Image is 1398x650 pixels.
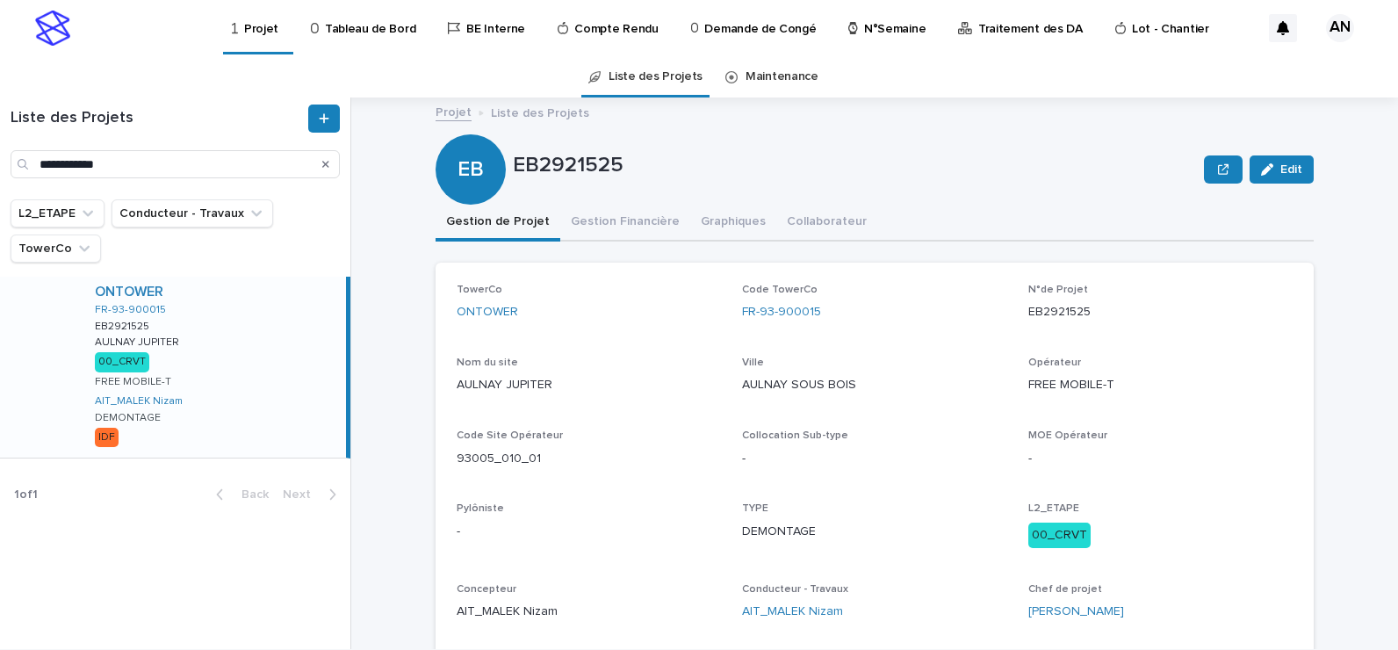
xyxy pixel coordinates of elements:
[1028,603,1124,621] a: [PERSON_NAME]
[95,284,163,300] a: ONTOWER
[1028,430,1107,441] span: MOE Opérateur
[742,523,1006,541] p: DEMONTAGE
[746,56,818,97] a: Maintenance
[95,333,183,349] p: AULNAY JUPITER
[1028,376,1293,394] p: FREE MOBILE-T
[742,584,848,595] span: Conducteur - Travaux
[513,153,1197,178] p: EB2921525
[1028,503,1079,514] span: L2_ETAPE
[11,109,305,128] h1: Liste des Projets
[95,428,119,447] div: IDF
[1028,285,1088,295] span: N°de Projet
[457,503,504,514] span: Pylôniste
[95,395,183,408] a: AIT_MALEK Nizam
[95,352,149,372] div: 00_CRVT
[436,205,560,242] button: Gestion de Projet
[457,603,721,621] p: AIT_MALEK Nizam
[283,488,321,501] span: Next
[112,199,273,227] button: Conducteur - Travaux
[776,205,877,242] button: Collaborateur
[1028,584,1102,595] span: Chef de projet
[742,450,1006,468] p: -
[457,430,563,441] span: Code Site Opérateur
[202,487,276,502] button: Back
[742,357,764,368] span: Ville
[690,205,776,242] button: Graphiques
[1028,523,1091,548] div: 00_CRVT
[742,303,821,321] a: FR-93-900015
[742,285,818,295] span: Code TowerCo
[742,503,768,514] span: TYPE
[457,523,721,541] p: -
[1028,303,1293,321] p: EB2921525
[231,488,269,501] span: Back
[35,11,70,46] img: stacker-logo-s-only.png
[457,285,502,295] span: TowerCo
[457,357,518,368] span: Nom du site
[457,376,721,394] p: AULNAY JUPITER
[1280,163,1302,176] span: Edit
[1028,450,1293,468] p: -
[276,487,350,502] button: Next
[11,150,340,178] input: Search
[11,235,101,263] button: TowerCo
[436,101,472,121] a: Projet
[436,86,506,182] div: EB
[457,584,516,595] span: Concepteur
[457,450,721,468] p: 93005_010_01
[1028,357,1081,368] span: Opérateur
[742,430,848,441] span: Collocation Sub-type
[742,376,1006,394] p: AULNAY SOUS BOIS
[95,304,166,316] a: FR-93-900015
[95,412,161,424] p: DEMONTAGE
[95,376,171,388] p: FREE MOBILE-T
[560,205,690,242] button: Gestion Financière
[609,56,703,97] a: Liste des Projets
[1250,155,1314,184] button: Edit
[742,603,843,621] a: AIT_MALEK Nizam
[457,303,518,321] a: ONTOWER
[11,199,104,227] button: L2_ETAPE
[491,102,589,121] p: Liste des Projets
[1326,14,1354,42] div: AN
[95,317,153,333] p: EB2921525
